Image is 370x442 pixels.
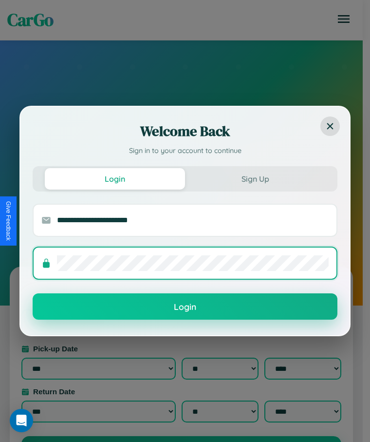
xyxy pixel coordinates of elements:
button: Login [33,293,337,320]
h2: Welcome Back [33,121,337,141]
div: Give Feedback [5,201,12,241]
div: Open Intercom Messenger [10,409,33,432]
button: Login [45,168,185,190]
p: Sign in to your account to continue [33,146,337,156]
button: Sign Up [185,168,325,190]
